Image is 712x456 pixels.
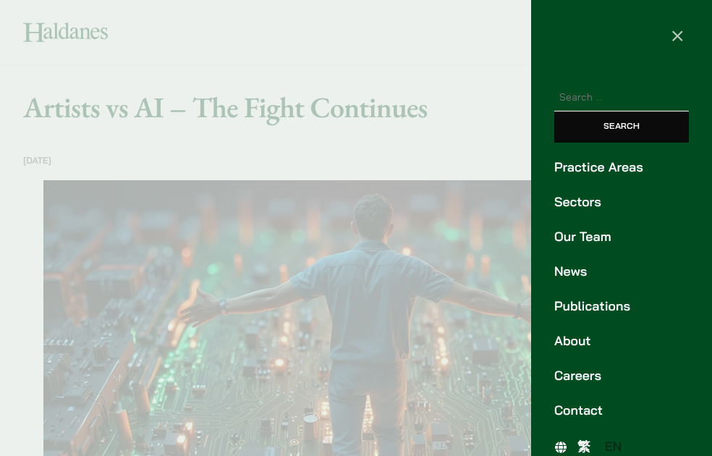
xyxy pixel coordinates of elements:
span: 繁 [577,439,590,455]
a: Careers [554,366,689,386]
a: News [554,262,689,282]
span: × [671,22,685,48]
a: Sectors [554,193,689,212]
a: Our Team [554,227,689,247]
a: Practice Areas [554,158,689,177]
span: EN [605,439,622,455]
a: Contact [554,401,689,421]
a: About [554,332,689,351]
a: Publications [554,297,689,316]
input: Search for: [554,85,689,111]
input: Search [554,111,689,143]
